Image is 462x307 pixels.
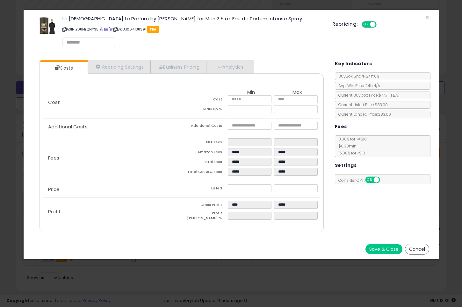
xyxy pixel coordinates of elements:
[182,95,228,105] td: Cost
[335,60,372,68] h5: Key Indicators
[182,201,228,211] td: Gross Profit
[43,100,182,105] p: Cost
[335,136,367,156] span: 8.00 % for <= $10
[335,92,400,98] span: Current Buybox Price:
[335,123,347,131] h5: Fees
[38,16,57,35] img: 41B1P+0QT5L._SL60_.jpg
[379,92,400,98] span: $77.71
[104,27,108,32] a: All offer listings
[43,124,182,129] p: Additional Costs
[365,244,402,254] button: Save & Close
[182,184,228,194] td: Listed
[228,90,274,95] th: Min
[425,13,429,22] span: ×
[366,177,374,183] span: ON
[182,211,228,222] td: Profit [PERSON_NAME] %
[405,244,429,255] button: Cancel
[40,62,87,74] a: Costs
[88,60,151,73] a: Repricing Settings
[274,90,320,95] th: Max
[182,158,228,168] td: Total Fees
[335,178,388,183] span: Consider CPT:
[335,161,357,169] h5: Settings
[335,102,388,107] span: Current Listed Price: $83.00
[109,27,112,32] a: Your listing only
[182,122,228,132] td: Additional Costs
[150,60,206,73] a: Business Pricing
[182,148,228,158] td: Amazon Fees
[332,22,358,27] h5: Repricing:
[335,112,391,117] span: Current Landed Price: $83.00
[335,143,357,149] span: $0.30 min
[147,26,159,33] span: FBA
[389,92,400,98] span: ( FBA )
[335,83,380,88] span: Avg. Win Price 24h: N/A
[363,22,371,27] span: ON
[335,150,365,156] span: 15.00 % for > $10
[100,27,103,32] a: BuyBox page
[182,105,228,115] td: Mark up %
[43,187,182,192] p: Price
[62,16,323,21] h3: Le [DEMOGRAPHIC_DATA] Le Parfum by [PERSON_NAME] for Men 2.5 oz Eau de Parfum Intense Spray
[379,177,389,183] span: OFF
[43,209,182,214] p: Profit
[206,60,253,73] a: Analytics
[62,24,323,34] p: ASIN: B08FBQHY35 | SKU: 1064138391
[335,73,379,79] span: BuyBox Share 24h: 0%
[182,138,228,148] td: FBA Fees
[376,22,386,27] span: OFF
[43,155,182,160] p: Fees
[182,168,228,178] td: Total Costs & Fees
